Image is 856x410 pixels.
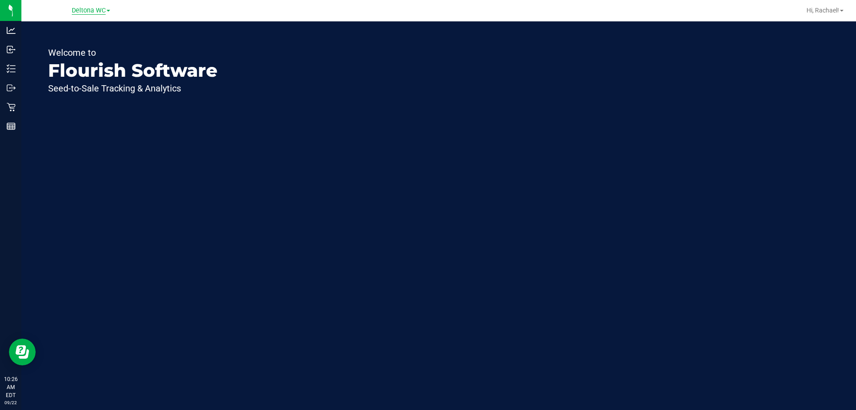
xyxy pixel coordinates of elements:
[7,45,16,54] inline-svg: Inbound
[7,103,16,112] inline-svg: Retail
[72,7,106,15] span: Deltona WC
[9,339,36,365] iframe: Resource center
[7,122,16,131] inline-svg: Reports
[7,64,16,73] inline-svg: Inventory
[807,7,839,14] span: Hi, Rachael!
[4,375,17,399] p: 10:26 AM EDT
[48,48,218,57] p: Welcome to
[4,399,17,406] p: 09/22
[7,83,16,92] inline-svg: Outbound
[48,84,218,93] p: Seed-to-Sale Tracking & Analytics
[7,26,16,35] inline-svg: Analytics
[48,62,218,79] p: Flourish Software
